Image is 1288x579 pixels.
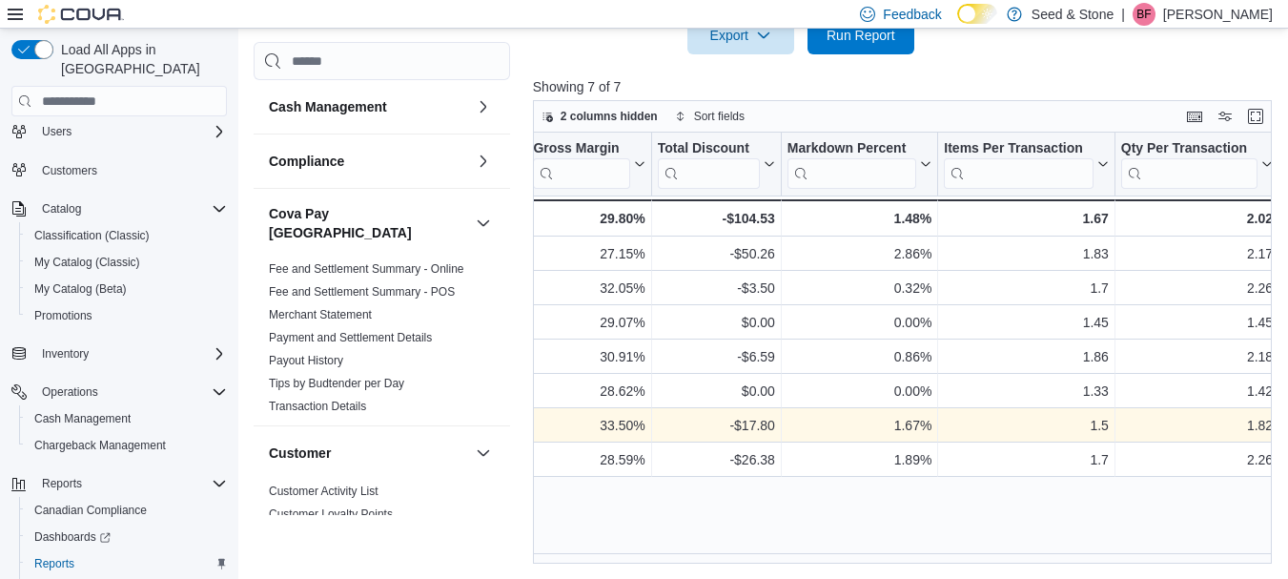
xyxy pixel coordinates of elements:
span: Catalog [42,201,81,217]
button: Keyboard shortcuts [1183,105,1206,128]
div: -$26.38 [658,449,775,472]
a: Cash Management [27,407,138,430]
a: Fee and Settlement Summary - POS [269,286,455,300]
div: 1.5 [944,415,1109,438]
div: Total Discount [657,140,759,189]
div: $0.00 [658,381,775,403]
div: 2.86% [787,243,931,266]
p: Seed & Stone [1032,3,1114,26]
button: Gross Margin [533,140,644,189]
button: Users [34,120,79,143]
a: Fee and Settlement Summary - Online [269,263,464,277]
div: -$3.50 [658,278,775,300]
span: Run Report [827,26,895,45]
div: 1.67% [787,415,931,438]
a: Classification (Classic) [27,224,157,247]
span: Cash Management [27,407,227,430]
a: Customer Activity List [269,486,378,499]
button: My Catalog (Beta) [19,276,235,302]
span: Tips by Budtender per Day [269,377,404,392]
a: Dashboards [27,526,118,548]
span: Operations [42,384,98,400]
div: 28.62% [533,381,644,403]
div: 1.7 [944,449,1109,472]
div: Gross Margin [533,140,629,189]
span: Sort fields [694,109,745,124]
button: Markdown Percent [787,140,931,189]
div: -$17.80 [658,415,775,438]
div: Qty Per Transaction [1121,140,1257,158]
div: Total Discount [657,140,759,158]
div: $0.00 [658,312,775,335]
div: 1.86 [944,346,1109,369]
button: Enter fullscreen [1244,105,1267,128]
span: My Catalog (Classic) [27,251,227,274]
button: Promotions [19,302,235,329]
span: My Catalog (Classic) [34,255,140,270]
span: My Catalog (Beta) [27,278,227,300]
span: Feedback [883,5,941,24]
button: Cash Management [19,405,235,432]
button: Cova Pay [GEOGRAPHIC_DATA] [472,213,495,236]
button: Canadian Compliance [19,497,235,524]
a: Canadian Compliance [27,499,154,522]
button: Customer [472,443,495,465]
a: Customer Loyalty Points [269,508,393,522]
div: Cova Pay [GEOGRAPHIC_DATA] [254,258,510,426]
span: Customers [34,158,227,182]
span: Users [42,124,72,139]
span: Reports [27,552,227,575]
button: Customer [269,445,468,464]
button: Compliance [269,153,468,172]
span: Payment and Settlement Details [269,331,432,346]
div: 0.32% [787,278,931,300]
p: | [1121,3,1125,26]
a: Merchant Statement [269,309,372,322]
div: 0.86% [787,346,931,369]
button: Chargeback Management [19,432,235,459]
span: Catalog [34,197,227,220]
a: Customers [34,159,105,182]
span: Reports [34,472,227,495]
button: My Catalog (Classic) [19,249,235,276]
div: 2.18 [1121,346,1273,369]
div: 1.89% [787,449,931,472]
div: 30.91% [533,346,644,369]
div: 1.45 [944,312,1109,335]
button: Reports [4,470,235,497]
span: Fee and Settlement Summary - Online [269,262,464,278]
span: Dashboards [27,526,227,548]
div: 1.48% [787,207,931,230]
span: Customer Loyalty Points [269,507,393,523]
button: Users [4,118,235,145]
button: Compliance [472,151,495,174]
button: Qty Per Transaction [1121,140,1273,189]
button: Catalog [4,196,235,222]
div: 33.50% [533,415,644,438]
div: -$104.53 [657,207,774,230]
span: Inventory [34,342,227,365]
div: -$6.59 [658,346,775,369]
input: Dark Mode [957,4,997,24]
div: 27.15% [533,243,644,266]
div: 32.05% [533,278,644,300]
div: 2.17 [1121,243,1273,266]
p: Showing 7 of 7 [533,77,1279,96]
span: Customers [42,163,97,178]
span: Promotions [34,308,92,323]
span: Export [699,16,783,54]
div: Items Per Transaction [944,140,1094,189]
span: Operations [34,381,227,403]
a: Dashboards [19,524,235,550]
div: 29.07% [533,312,644,335]
div: Qty Per Transaction [1121,140,1257,189]
span: Transaction Details [269,400,366,415]
button: Catalog [34,197,89,220]
div: 2.26 [1121,449,1273,472]
div: 29.80% [533,207,644,230]
button: Operations [4,379,235,405]
h3: Customer [269,445,331,464]
span: Users [34,120,227,143]
button: Cash Management [472,96,495,119]
span: Customer Activity List [269,485,378,500]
